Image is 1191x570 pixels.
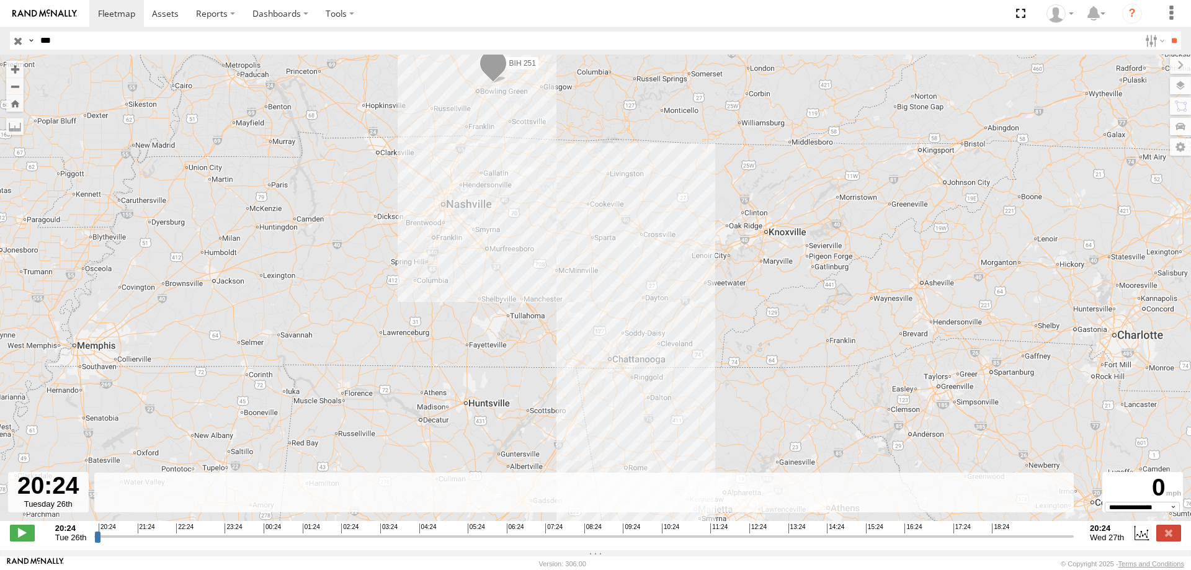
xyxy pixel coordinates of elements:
span: 12:24 [749,523,767,533]
span: 00:24 [264,523,281,533]
span: 21:24 [138,523,155,533]
span: Tue 26th Aug 2025 [55,533,87,542]
span: 11:24 [710,523,728,533]
span: 14:24 [827,523,844,533]
span: 23:24 [225,523,242,533]
label: Close [1156,525,1181,541]
span: 09:24 [623,523,640,533]
span: 18:24 [992,523,1009,533]
label: Measure [6,118,24,135]
div: Version: 306.00 [539,560,586,568]
span: 13:24 [788,523,806,533]
span: 17:24 [953,523,971,533]
span: 03:24 [380,523,398,533]
span: Wed 27th Aug 2025 [1090,533,1124,542]
span: 22:24 [176,523,194,533]
div: Nele . [1042,4,1078,23]
strong: 20:24 [55,523,87,533]
div: 0 [1104,474,1181,502]
button: Zoom Home [6,95,24,112]
label: Search Filter Options [1140,32,1167,50]
a: Terms and Conditions [1118,560,1184,568]
span: 04:24 [419,523,437,533]
span: 01:24 [303,523,320,533]
div: © Copyright 2025 - [1061,560,1184,568]
i: ? [1122,4,1142,24]
label: Map Settings [1170,138,1191,156]
span: 08:24 [584,523,602,533]
span: 10:24 [662,523,679,533]
strong: 20:24 [1090,523,1124,533]
span: 20:24 [99,523,116,533]
span: BIH 251 [509,58,536,67]
button: Zoom out [6,78,24,95]
span: 16:24 [904,523,922,533]
label: Play/Stop [10,525,35,541]
img: rand-logo.svg [12,9,77,18]
span: 05:24 [468,523,485,533]
span: 07:24 [545,523,563,533]
a: Visit our Website [7,558,64,570]
span: 15:24 [866,523,883,533]
label: Search Query [26,32,36,50]
button: Zoom in [6,61,24,78]
span: 02:24 [341,523,359,533]
span: 06:24 [507,523,524,533]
